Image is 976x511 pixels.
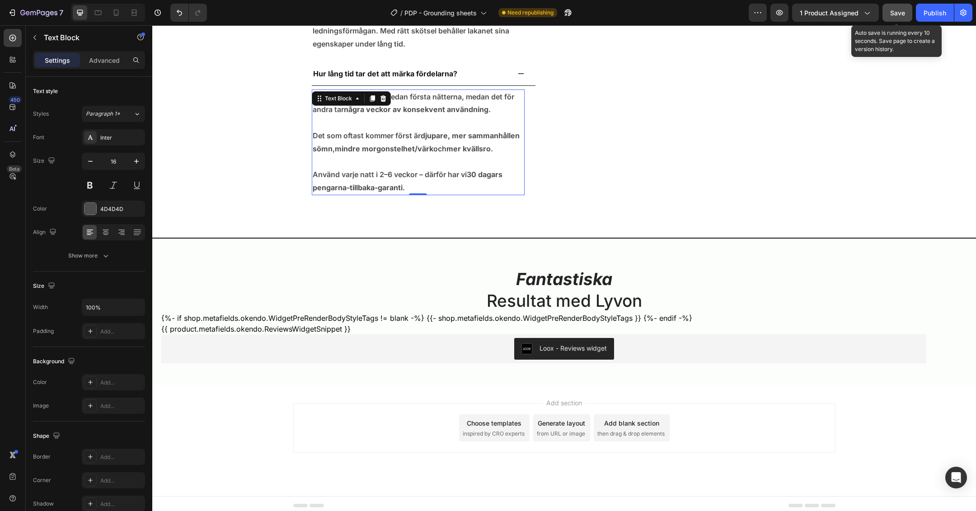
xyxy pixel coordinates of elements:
span: PDP - Grounding sheets [404,8,477,18]
div: Choose templates [314,393,369,403]
div: Add... [100,402,143,410]
div: Text Block [171,69,202,77]
div: Add... [100,500,143,508]
div: {%- if shop.metafields.okendo.WidgetPreRenderBodyStyleTags != blank -%} {{- shop.metafields.okend... [9,287,815,309]
div: Shadow [33,500,54,508]
span: then drag & drop elements [445,404,512,413]
span: Paragraph 1* [86,110,120,118]
div: Background [33,356,77,368]
div: Padding [33,327,54,335]
span: Add section [390,373,433,382]
strong: Fantastiska [364,244,460,264]
span: Save [890,9,905,17]
div: Image [33,402,49,410]
div: 4D4D4D [100,205,143,213]
p: Det som oftast kommer först är , och . [160,104,371,130]
span: 1 product assigned [800,8,859,18]
div: Color [33,205,47,213]
span: inspired by CRO experts [310,404,372,413]
button: Loox - Reviews widget [362,313,462,334]
div: Text style [33,87,58,95]
button: 1 product assigned [792,4,879,22]
div: Rich Text Editor. Editing area: main [160,64,372,170]
div: Undo/Redo [170,4,207,22]
strong: mindre morgonstelhet/värk [183,119,281,128]
span: Need republishing [507,9,554,17]
div: Loox - Reviews widget [387,318,455,328]
div: Add... [100,453,143,461]
div: Corner [33,476,51,484]
div: Shape [33,430,62,442]
p: Vissa märker skillnad redan första nätterna, medan det för andra tar . [160,65,371,91]
div: Color [33,378,47,386]
div: Styles [33,110,49,118]
strong: några veckor av konsekvent användning [192,80,336,89]
p: Text Block [44,32,121,43]
button: 7 [4,4,67,22]
p: 7 [59,7,63,18]
button: Save [882,4,912,22]
button: Paragraph 1* [82,106,145,122]
img: loox.png [369,318,380,329]
strong: mer kvällsro [294,119,338,128]
input: Auto [82,299,145,315]
div: {{ product.metafields.okendo.ReviewsWidgetSnippet }} [9,298,815,309]
div: Add... [100,379,143,387]
p: Advanced [89,56,120,65]
div: Generate layout [385,393,433,403]
div: Show more [68,251,110,260]
span: / [400,8,403,18]
div: 450 [9,96,22,103]
div: Width [33,303,48,311]
button: Publish [916,4,954,22]
div: Size [33,155,57,167]
h2: Resultat med Lyvon [20,242,804,287]
div: Add blank section [452,393,507,403]
div: Add... [100,328,143,336]
p: Hur lång tid tar det att märka fördelarna? [161,42,305,55]
div: Font [33,133,44,141]
div: Beta [7,165,22,173]
div: Add... [100,477,143,485]
div: Open Intercom Messenger [945,467,967,488]
div: Border [33,453,51,461]
strong: djupare, mer sammanhållen sömn [160,106,367,128]
div: Inter [100,134,143,142]
p: Settings [45,56,70,65]
span: from URL or image [385,404,433,413]
div: Align [33,226,58,239]
div: Publish [924,8,946,18]
button: Show more [33,248,145,264]
p: Använd varje natt i 2–6 veckor – därför har vi . [160,143,371,169]
iframe: Design area [152,25,976,511]
div: Size [33,280,57,292]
